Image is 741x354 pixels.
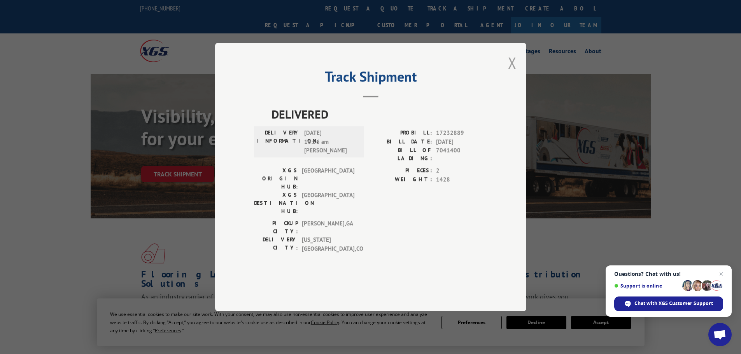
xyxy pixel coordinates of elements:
[302,235,354,253] span: [US_STATE][GEOGRAPHIC_DATA] , CO
[436,166,487,175] span: 2
[371,138,432,146] label: BILL DATE:
[254,235,298,253] label: DELIVERY CITY:
[708,323,732,346] div: Open chat
[272,105,487,123] span: DELIVERED
[634,300,713,307] span: Chat with XGS Customer Support
[302,219,354,235] span: [PERSON_NAME] , GA
[254,166,298,191] label: XGS ORIGIN HUB:
[371,175,432,184] label: WEIGHT:
[256,129,300,155] label: DELIVERY INFORMATION:
[716,269,726,279] span: Close chat
[254,71,487,86] h2: Track Shipment
[614,283,680,289] span: Support is online
[371,146,432,162] label: BILL OF LADING:
[371,129,432,138] label: PROBILL:
[614,271,723,277] span: Questions? Chat with us!
[508,52,517,73] button: Close modal
[254,191,298,215] label: XGS DESTINATION HUB:
[302,191,354,215] span: [GEOGRAPHIC_DATA]
[436,129,487,138] span: 17232889
[436,146,487,162] span: 7041400
[436,175,487,184] span: 1428
[304,129,357,155] span: [DATE] 10:56 am [PERSON_NAME]
[254,219,298,235] label: PICKUP CITY:
[436,138,487,146] span: [DATE]
[371,166,432,175] label: PIECES:
[614,296,723,311] div: Chat with XGS Customer Support
[302,166,354,191] span: [GEOGRAPHIC_DATA]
